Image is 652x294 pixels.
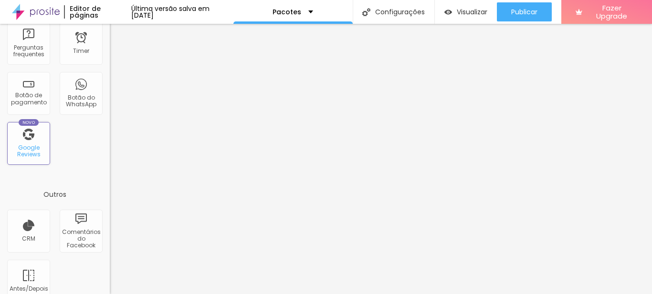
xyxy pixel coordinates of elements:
div: Google Reviews [10,144,47,158]
div: CRM [22,235,35,242]
iframe: Editor [110,24,652,294]
div: Última versão salva em [DATE] [131,5,233,19]
p: Pacotes [273,9,301,15]
div: Novo [19,119,39,126]
div: Timer [73,48,89,54]
div: Editor de páginas [64,5,131,19]
div: Antes/Depois [10,285,47,292]
div: Botão do WhatsApp [62,94,100,108]
div: Comentários do Facebook [62,229,100,249]
div: Botão de pagamento [10,92,47,106]
img: view-1.svg [444,8,452,16]
img: Icone [362,8,370,16]
button: Publicar [497,2,552,21]
span: Visualizar [457,8,487,16]
button: Visualizar [435,2,497,21]
span: Fazer Upgrade [586,4,638,20]
div: Perguntas frequentes [10,44,47,58]
span: Publicar [511,8,537,16]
